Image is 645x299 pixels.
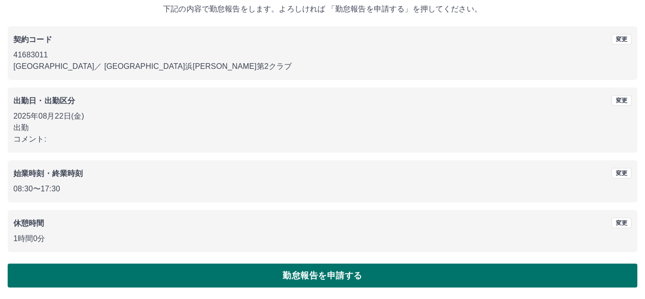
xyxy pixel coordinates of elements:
p: コメント: [13,133,632,145]
p: 2025年08月22日(金) [13,111,632,122]
p: 出勤 [13,122,632,133]
button: 変更 [612,168,632,178]
p: [GEOGRAPHIC_DATA] ／ [GEOGRAPHIC_DATA]浜[PERSON_NAME]第2クラブ [13,61,632,72]
b: 休憩時間 [13,219,44,227]
button: 変更 [612,95,632,106]
b: 始業時刻・終業時刻 [13,169,83,177]
p: 下記の内容で勤怠報告をします。よろしければ 「勤怠報告を申請する」を押してください。 [8,3,637,15]
b: 出勤日・出勤区分 [13,97,75,105]
button: 変更 [612,218,632,228]
p: 41683011 [13,49,632,61]
p: 08:30 〜 17:30 [13,183,632,195]
b: 契約コード [13,35,52,44]
p: 1時間0分 [13,233,632,244]
button: 勤怠報告を申請する [8,264,637,288]
button: 変更 [612,34,632,44]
